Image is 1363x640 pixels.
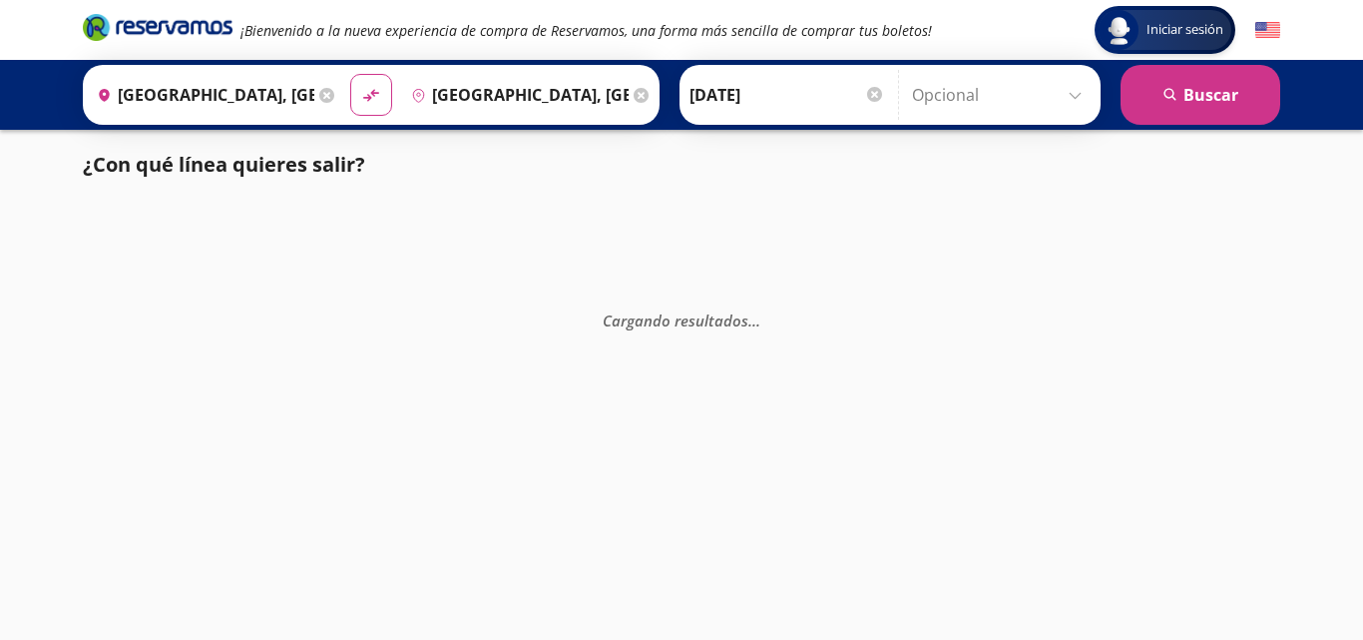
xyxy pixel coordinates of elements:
[1255,18,1280,43] button: English
[748,310,752,329] span: .
[240,21,932,40] em: ¡Bienvenido a la nueva experiencia de compra de Reservamos, una forma más sencilla de comprar tus...
[403,70,629,120] input: Buscar Destino
[756,310,760,329] span: .
[689,70,885,120] input: Elegir Fecha
[1138,20,1231,40] span: Iniciar sesión
[603,310,760,329] em: Cargando resultados
[83,12,232,48] a: Brand Logo
[912,70,1091,120] input: Opcional
[89,70,314,120] input: Buscar Origen
[1121,65,1280,125] button: Buscar
[752,310,756,329] span: .
[83,12,232,42] i: Brand Logo
[83,150,365,180] p: ¿Con qué línea quieres salir?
